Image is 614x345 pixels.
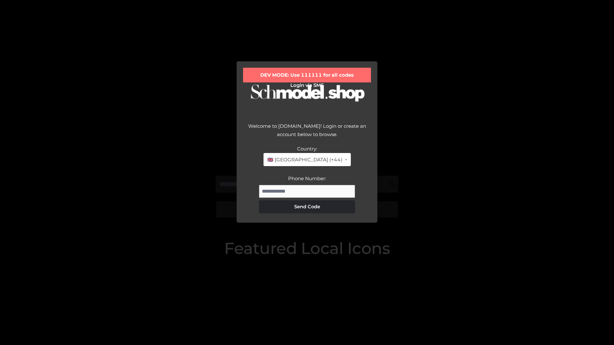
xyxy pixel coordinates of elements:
label: Country: [297,146,317,152]
div: DEV MODE: Use 111111 for all codes [243,68,371,82]
div: Welcome to [DOMAIN_NAME]! Login or create an account below to browse. [243,122,371,145]
label: Phone Number: [288,175,326,181]
h2: Login via SMS [243,82,371,88]
button: Send Code [259,200,355,213]
span: 🇬🇧 [GEOGRAPHIC_DATA] (+44) [267,156,342,164]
